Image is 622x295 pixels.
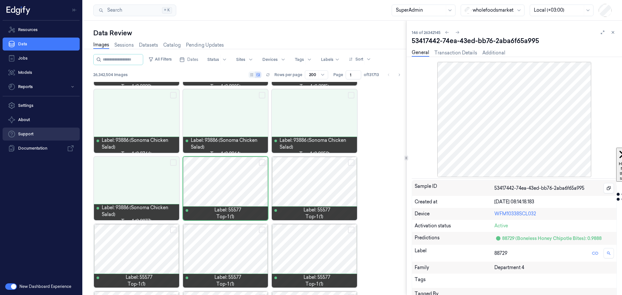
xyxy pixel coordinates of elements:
[364,72,379,78] span: of 131713
[210,83,241,90] span: top-1 (0.9925)
[412,49,429,57] a: General
[3,23,80,36] a: Resources
[274,72,302,78] p: Rows per page
[3,113,80,126] button: About
[494,199,614,205] div: [DATE] 08:14:18.183
[304,207,330,213] span: Label: 55577
[187,57,198,62] span: Dates
[502,235,602,242] div: 88729 (Boneless Honey Chipotle Bites): 0.9888
[3,142,80,155] a: Documentation
[280,137,354,151] span: Label: 93886 (Sonoma Chicken Salad)
[3,38,80,51] a: Data
[102,137,177,151] span: Label: 93886 (Sonoma Chicken Salad)
[186,42,224,49] a: Pending Updates
[216,281,234,288] span: top-1 (1)
[121,151,152,157] span: top-1 (0.9766)
[259,227,265,233] button: Select row
[348,92,354,98] button: Select row
[146,54,174,64] button: All Filters
[93,5,176,16] button: Search⌘K
[121,83,152,90] span: top-1 (0.9899)
[259,159,265,166] button: Select row
[415,183,494,193] div: Sample ID
[494,264,614,271] div: Department 4
[384,70,404,79] nav: pagination
[102,204,177,218] span: Label: 93886 (Sonoma Chicken Salad)
[304,274,330,281] span: Label: 55577
[494,223,508,229] span: Active
[348,227,354,233] button: Select row
[434,50,477,56] a: Transaction Details
[170,92,177,98] button: Select row
[177,54,201,65] button: Dates
[305,213,323,220] span: top-1 (1)
[105,7,122,14] span: Search
[415,210,494,217] div: Device
[415,222,494,229] div: Activation status
[170,227,177,233] button: Select row
[415,234,494,242] div: Predictions
[412,36,617,45] div: 53417442-74ea-43ed-bb76-2aba6f65a995
[114,42,134,49] a: Sessions
[348,159,354,166] button: Select row
[3,52,80,65] a: Jobs
[259,92,265,98] button: Select row
[191,137,266,151] span: Label: 93886 (Sonoma Chicken Salad)
[300,83,329,90] span: top-1 (0.9915)
[93,28,406,38] div: Data Review
[3,80,80,93] button: Reports
[482,50,505,56] a: Additional
[170,159,177,166] button: Select row
[214,207,241,213] span: Label: 55577
[93,72,128,78] span: 26,342,504 Images
[163,42,181,49] a: Catalog
[3,66,80,79] a: Models
[93,41,109,49] a: Images
[299,151,330,157] span: top-1 (0.9859)
[3,128,80,141] a: Support
[69,5,80,15] button: Toggle Navigation
[305,281,323,288] span: top-1 (1)
[415,199,494,205] div: Created at
[216,213,234,220] span: top-1 (1)
[210,151,241,157] span: top-1 (0.9964)
[412,30,441,35] span: 146 of 26342145
[139,42,158,49] a: Datasets
[126,274,153,281] span: Label: 55577
[494,211,536,217] a: WFM10338SCL032
[214,274,241,281] span: Label: 55577
[415,247,494,259] div: Label
[121,218,152,225] span: top-1 (0.9877)
[415,264,494,271] div: Family
[395,70,404,79] button: Go to next page
[415,276,494,285] div: Tags
[3,99,80,112] a: Settings
[333,72,343,78] span: Page
[494,183,614,193] div: 53417442-74ea-43ed-bb76-2aba6f65a995
[128,281,145,288] span: top-1 (1)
